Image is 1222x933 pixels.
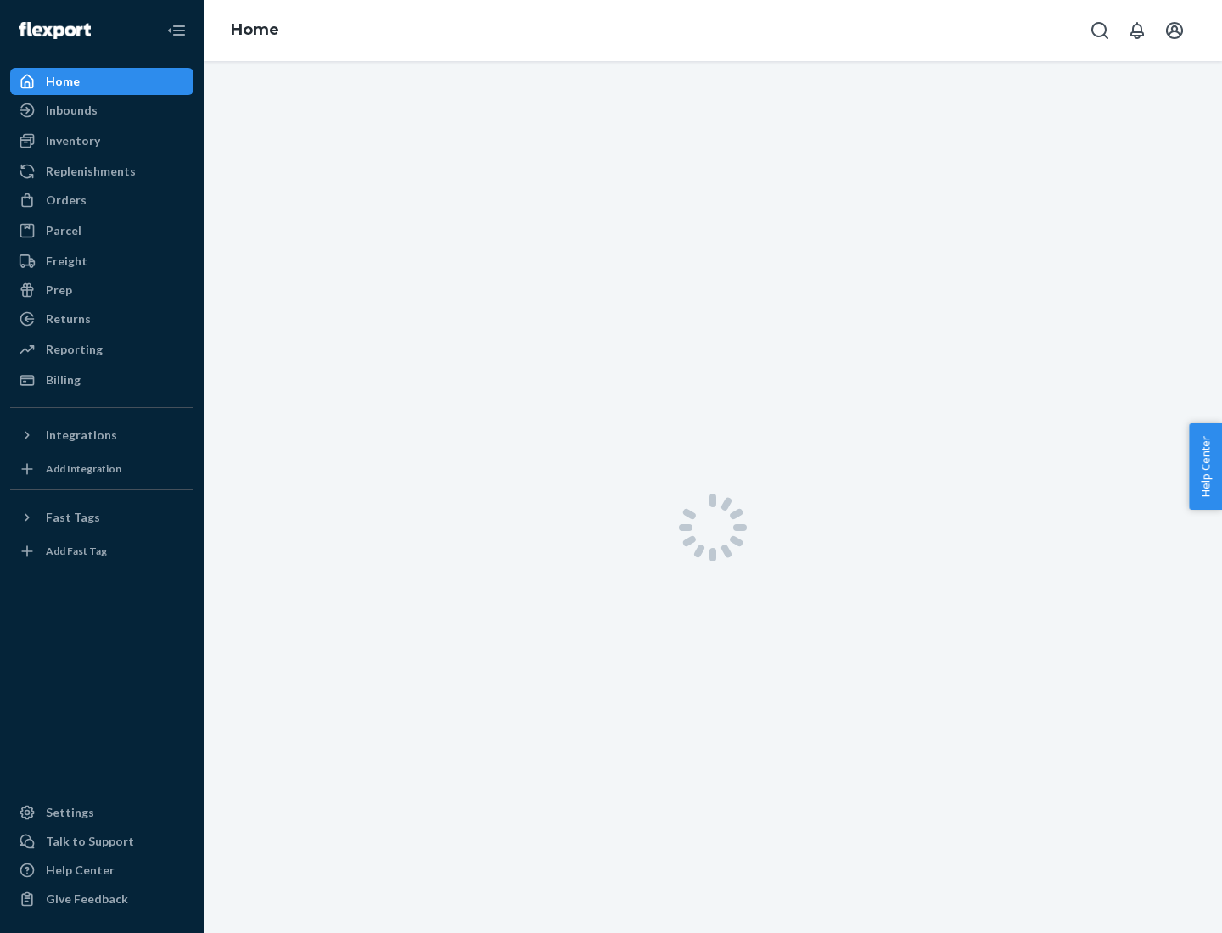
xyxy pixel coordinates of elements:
div: Inbounds [46,102,98,119]
a: Reporting [10,336,193,363]
div: Settings [46,804,94,821]
div: Talk to Support [46,833,134,850]
div: Billing [46,372,81,388]
button: Help Center [1189,423,1222,510]
button: Open notifications [1120,14,1154,47]
a: Billing [10,366,193,394]
div: Add Integration [46,461,121,476]
a: Returns [10,305,193,332]
a: Settings [10,799,193,826]
button: Open Search Box [1083,14,1117,47]
div: Parcel [46,222,81,239]
div: Prep [46,282,72,299]
a: Inbounds [10,97,193,124]
a: Talk to Support [10,828,193,855]
a: Prep [10,277,193,304]
div: Returns [46,310,91,327]
div: Reporting [46,341,103,358]
div: Fast Tags [46,509,100,526]
a: Add Fast Tag [10,538,193,565]
a: Help Center [10,857,193,884]
img: Flexport logo [19,22,91,39]
div: Integrations [46,427,117,444]
div: Give Feedback [46,891,128,908]
div: Freight [46,253,87,270]
a: Parcel [10,217,193,244]
a: Freight [10,248,193,275]
a: Add Integration [10,455,193,483]
a: Home [231,20,279,39]
button: Integrations [10,422,193,449]
div: Home [46,73,80,90]
div: Orders [46,192,87,209]
button: Close Navigation [160,14,193,47]
div: Add Fast Tag [46,544,107,558]
a: Home [10,68,193,95]
button: Fast Tags [10,504,193,531]
button: Open account menu [1158,14,1191,47]
div: Help Center [46,862,115,879]
a: Inventory [10,127,193,154]
ol: breadcrumbs [217,6,293,55]
div: Inventory [46,132,100,149]
a: Replenishments [10,158,193,185]
a: Orders [10,187,193,214]
div: Replenishments [46,163,136,180]
button: Give Feedback [10,886,193,913]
